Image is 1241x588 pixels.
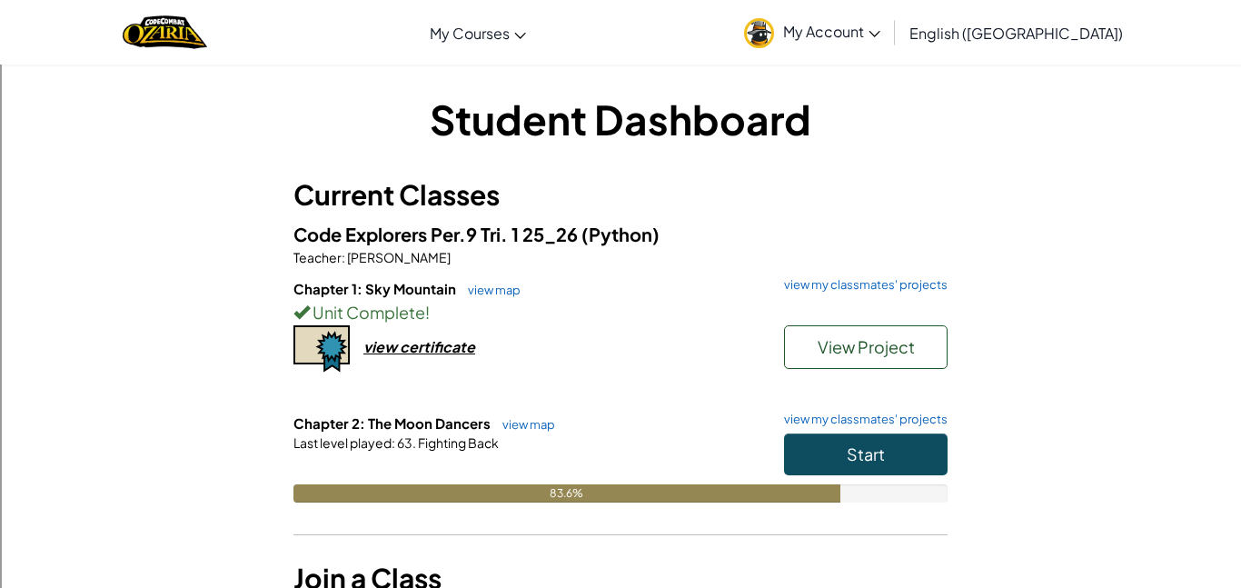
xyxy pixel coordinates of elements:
[123,14,207,51] a: Ozaria by CodeCombat logo
[430,24,510,43] span: My Courses
[783,22,880,41] span: My Account
[909,24,1123,43] span: English ([GEOGRAPHIC_DATA])
[744,18,774,48] img: avatar
[421,8,535,57] a: My Courses
[123,14,207,51] img: Home
[735,4,889,61] a: My Account
[900,8,1132,57] a: English ([GEOGRAPHIC_DATA])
